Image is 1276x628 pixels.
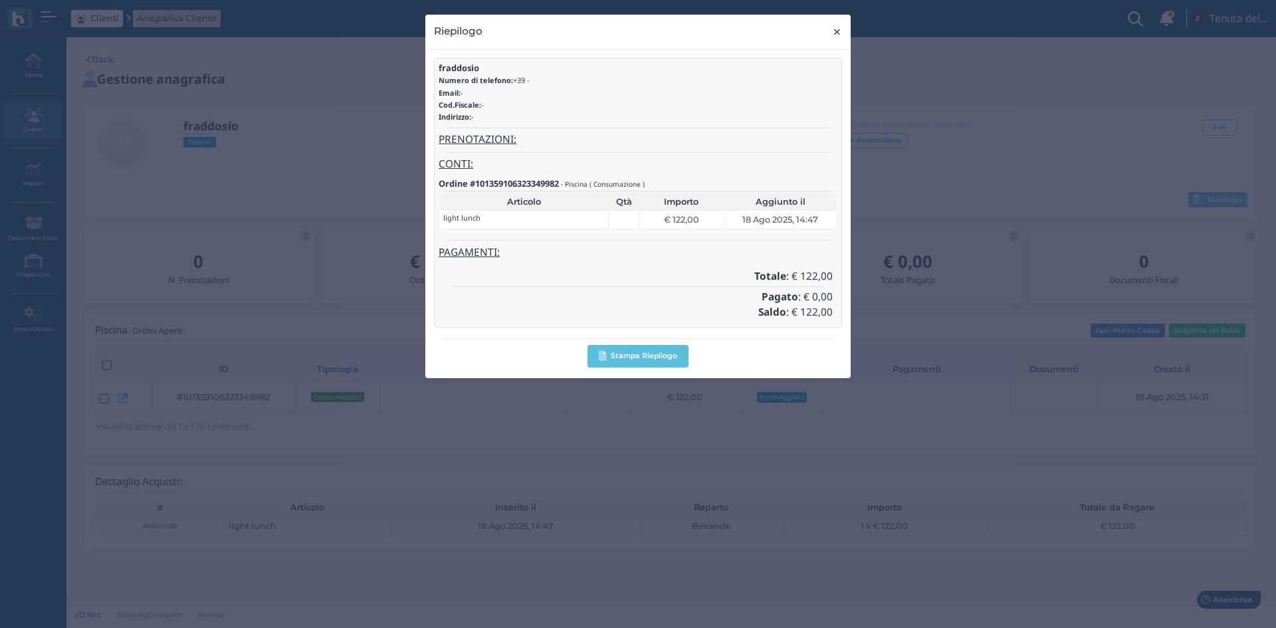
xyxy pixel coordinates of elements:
[439,62,479,74] b: fraddosio
[664,213,699,226] span: € 122,00
[561,179,587,189] small: - Piscina
[754,269,786,283] b: Totale
[439,101,837,109] h6: -
[443,292,833,303] h4: : € 0,00
[439,88,461,98] b: Email:
[39,11,88,21] span: Assistenza
[439,75,513,85] b: Numero di telefono:
[587,345,688,367] button: Stampa Riepilogo
[434,23,482,39] h4: Riepilogo
[762,290,798,304] b: Pagato
[758,305,786,319] b: Saldo
[439,89,837,97] h6: -
[439,177,559,189] b: Ordine #101359106323349982
[832,23,842,41] span: ×
[589,179,645,189] small: ( Consumazione )
[439,245,500,259] u: PAGAMENTI:
[439,113,837,121] h6: -
[639,193,724,211] th: Importo
[443,307,833,318] h4: : € 122,00
[439,76,837,84] h6: +39 -
[443,271,833,282] h4: : € 122,00
[609,193,639,211] th: Qtà
[439,100,481,110] b: Cod.Fiscale:
[439,112,471,122] b: Indirizzo:
[443,214,480,222] h6: light lunch
[439,157,473,171] u: CONTI:
[742,213,818,226] span: 18 Ago 2025, 14:47
[439,193,609,211] th: Articolo
[724,193,837,211] th: Aggiunto il
[439,132,516,146] u: PRENOTAZIONI:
